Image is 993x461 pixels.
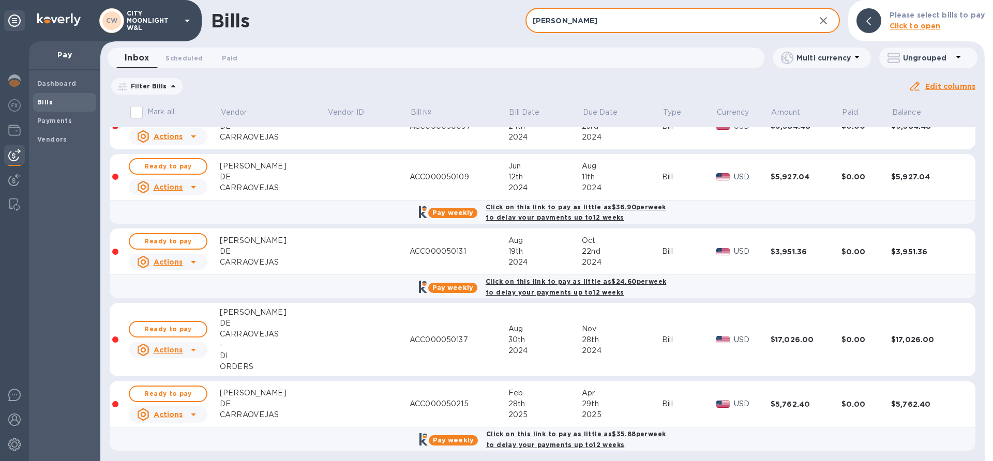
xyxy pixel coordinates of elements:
[508,235,582,246] div: Aug
[771,107,814,118] span: Amount
[508,257,582,268] div: 2024
[508,334,582,345] div: 30th
[508,388,582,398] div: Feb
[891,399,962,409] div: $5,762.40
[138,235,198,248] span: Ready to pay
[154,346,183,354] u: Actions
[129,386,207,402] button: Ready to pay
[891,247,962,257] div: $3,951.36
[508,324,582,334] div: Aug
[582,324,662,334] div: Nov
[582,257,662,268] div: 2024
[220,257,327,268] div: CARRAOVEJAS
[147,106,174,117] p: Mark all
[716,336,730,343] img: USD
[582,246,662,257] div: 22nd
[771,399,841,409] div: $5,762.40
[662,172,716,182] div: Bill
[154,132,183,141] u: Actions
[925,82,975,90] u: Edit columns
[508,409,582,420] div: 2025
[582,409,662,420] div: 2025
[841,334,891,345] div: $0.00
[890,22,941,30] b: Click to open
[220,132,327,143] div: CARRAOVEJAS
[842,107,871,118] span: Paid
[220,329,327,340] div: CARRAOVEJAS
[734,246,771,257] p: USD
[734,334,771,345] p: USD
[508,398,582,409] div: 28th
[771,334,841,345] div: $17,026.00
[37,80,77,87] b: Dashboard
[328,107,364,118] p: Vendor ID
[892,107,921,118] p: Balance
[127,10,178,32] p: CITY MOONLIGHT W&L
[734,398,771,409] p: USD
[138,160,198,173] span: Ready to pay
[37,13,81,26] img: Logo
[433,436,474,444] b: Pay weekly
[903,53,952,63] p: Ungrouped
[220,172,327,182] div: DE
[716,248,730,255] img: USD
[582,388,662,398] div: Apr
[37,50,92,60] p: Pay
[582,132,662,143] div: 2024
[154,258,183,266] u: Actions
[734,172,771,182] p: USD
[220,350,327,361] div: DI
[842,107,858,118] p: Paid
[716,401,730,408] img: USD
[127,82,167,90] p: Filter Bills
[106,17,118,24] b: CW
[138,323,198,335] span: Ready to pay
[509,107,553,118] span: Bill Date
[129,233,207,250] button: Ready to pay
[129,321,207,337] button: Ready to pay
[220,398,327,409] div: DE
[154,410,183,419] u: Actions
[8,99,21,112] img: Foreign exchange
[582,235,662,246] div: Oct
[410,334,508,345] div: ACC000050137
[892,107,935,118] span: Balance
[508,246,582,257] div: 19th
[37,117,72,125] b: Payments
[221,107,261,118] span: Vendor
[662,246,716,257] div: Bill
[410,246,508,257] div: ACC000050131
[841,247,891,257] div: $0.00
[582,161,662,172] div: Aug
[411,107,432,118] p: Bill №
[432,284,473,291] b: Pay weekly
[328,107,378,118] span: Vendor ID
[486,203,666,222] b: Click on this link to pay as little as $36.90 per week to delay your payments up to 12 weeks
[508,172,582,182] div: 12th
[220,340,327,350] div: -
[37,98,53,106] b: Bills
[129,158,207,175] button: Ready to pay
[716,173,730,180] img: USD
[220,246,327,257] div: DE
[662,334,716,345] div: Bill
[432,209,473,217] b: Pay weekly
[486,430,666,449] b: Click on this link to pay as little as $35.88 per week to delay your payments up to 12 weeks
[796,53,851,63] p: Multi currency
[4,10,25,31] div: Unpin categories
[221,107,247,118] p: Vendor
[771,172,841,182] div: $5,927.04
[410,398,508,409] div: ACC000050215
[891,172,962,182] div: $5,927.04
[220,182,327,193] div: CARRAOVEJAS
[717,107,749,118] p: Currency
[582,398,662,409] div: 29th
[582,182,662,193] div: 2024
[486,278,666,296] b: Click on this link to pay as little as $24.60 per week to delay your payments up to 12 weeks
[662,398,716,409] div: Bill
[220,307,327,318] div: [PERSON_NAME]
[509,107,539,118] p: Bill Date
[37,135,67,143] b: Vendors
[138,388,198,400] span: Ready to pay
